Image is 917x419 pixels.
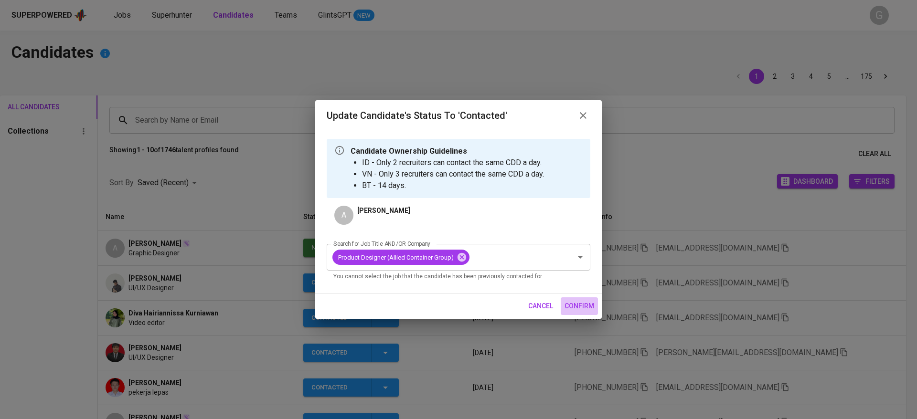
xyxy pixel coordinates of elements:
span: cancel [528,300,553,312]
button: cancel [524,297,557,315]
button: Open [574,251,587,264]
li: BT - 14 days. [362,180,544,191]
span: Product Designer (Allied Container Group) [332,253,459,262]
p: Candidate Ownership Guidelines [351,146,544,157]
p: [PERSON_NAME] [357,206,410,215]
li: VN - Only 3 recruiters can contact the same CDD a day. [362,168,544,180]
span: confirm [565,300,594,312]
div: Product Designer (Allied Container Group) [332,250,469,265]
li: ID - Only 2 recruiters can contact the same CDD a day. [362,157,544,168]
h6: Update Candidate's Status to 'Contacted' [327,108,507,123]
div: A [334,206,353,225]
p: You cannot select the job that the candidate has been previously contacted for. [333,272,584,282]
button: confirm [561,297,598,315]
